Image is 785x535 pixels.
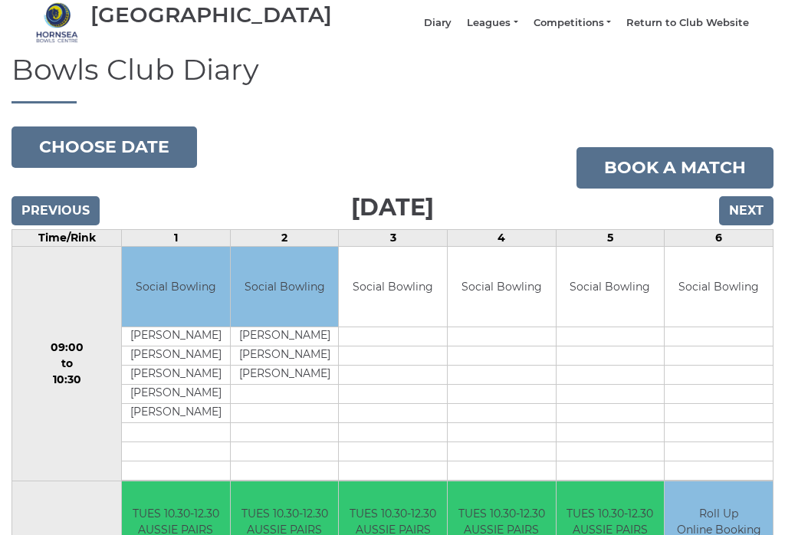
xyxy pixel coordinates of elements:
td: 5 [556,229,665,246]
input: Next [719,196,774,225]
td: 2 [230,229,339,246]
td: 1 [122,229,231,246]
a: Leagues [467,16,517,30]
td: Social Bowling [231,247,339,327]
td: [PERSON_NAME] [122,327,230,346]
a: Return to Club Website [626,16,749,30]
td: Time/Rink [12,229,122,246]
button: Choose date [11,126,197,168]
a: Book a match [576,147,774,189]
td: Social Bowling [448,247,556,327]
td: [PERSON_NAME] [231,327,339,346]
td: Social Bowling [665,247,773,327]
td: Social Bowling [557,247,665,327]
td: 3 [339,229,448,246]
td: 09:00 to 10:30 [12,246,122,481]
input: Previous [11,196,100,225]
td: [PERSON_NAME] [231,346,339,366]
td: [PERSON_NAME] [122,404,230,423]
td: [PERSON_NAME] [122,366,230,385]
h1: Bowls Club Diary [11,54,774,103]
td: Social Bowling [122,247,230,327]
td: Social Bowling [339,247,447,327]
img: Hornsea Bowls Centre [36,2,78,44]
td: [PERSON_NAME] [231,366,339,385]
a: Diary [424,16,452,30]
div: [GEOGRAPHIC_DATA] [90,3,332,27]
td: 6 [665,229,774,246]
td: [PERSON_NAME] [122,346,230,366]
a: Competitions [534,16,611,30]
td: 4 [448,229,557,246]
td: [PERSON_NAME] [122,385,230,404]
